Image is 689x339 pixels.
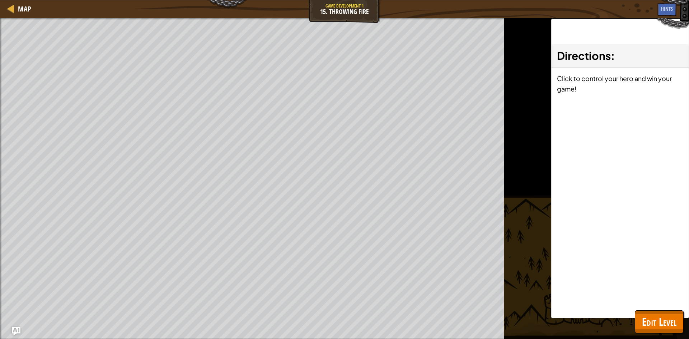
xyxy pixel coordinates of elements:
span: Hints [661,5,673,12]
span: Directions [557,49,611,62]
h3: : [557,48,683,64]
p: Click to control your hero and win your game! [557,73,683,94]
span: Edit Level [642,314,676,329]
span: Map [18,4,31,14]
a: Map [14,4,31,14]
button: Edit Level [635,310,684,333]
button: Ask AI [12,327,20,335]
